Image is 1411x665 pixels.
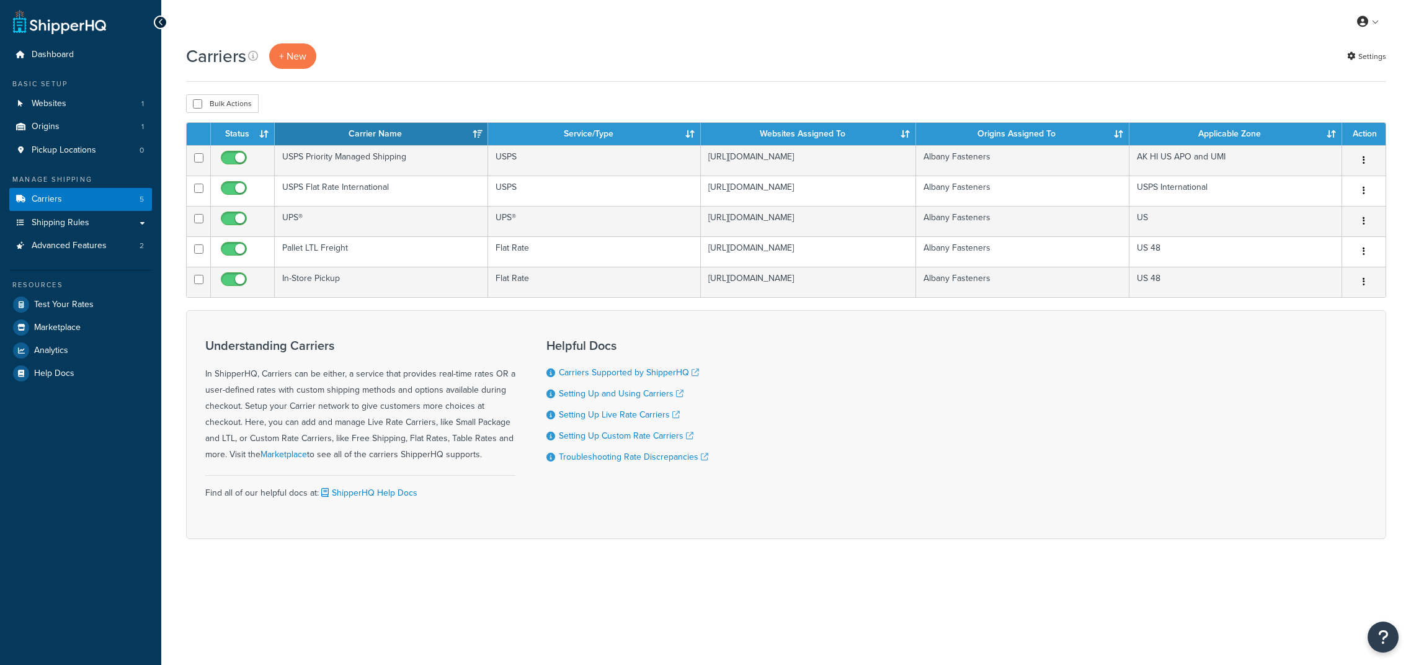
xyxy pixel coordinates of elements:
[34,323,81,333] span: Marketplace
[32,99,66,109] span: Websites
[559,387,683,400] a: Setting Up and Using Carriers
[140,194,144,205] span: 5
[140,145,144,156] span: 0
[186,94,259,113] button: Bulk Actions
[559,366,699,379] a: Carriers Supported by ShipperHQ
[32,194,62,205] span: Carriers
[9,362,152,385] a: Help Docs
[34,300,94,310] span: Test Your Rates
[9,234,152,257] li: Advanced Features
[275,267,487,297] td: In-Store Pickup
[9,293,152,316] a: Test Your Rates
[9,92,152,115] li: Websites
[9,92,152,115] a: Websites 1
[1368,622,1399,653] button: Open Resource Center
[701,176,916,206] td: [URL][DOMAIN_NAME]
[9,339,152,362] a: Analytics
[260,448,307,461] a: Marketplace
[275,206,487,236] td: UPS®
[275,176,487,206] td: USPS Flat Rate International
[13,9,106,34] a: ShipperHQ Home
[916,236,1129,267] td: Albany Fasteners
[488,145,701,176] td: USPS
[205,475,515,501] div: Find all of our helpful docs at:
[1129,123,1342,145] th: Applicable Zone: activate to sort column ascending
[9,115,152,138] li: Origins
[701,145,916,176] td: [URL][DOMAIN_NAME]
[275,236,487,267] td: Pallet LTL Freight
[9,188,152,211] a: Carriers 5
[1347,48,1386,65] a: Settings
[9,234,152,257] a: Advanced Features 2
[275,145,487,176] td: USPS Priority Managed Shipping
[9,115,152,138] a: Origins 1
[9,174,152,185] div: Manage Shipping
[9,316,152,339] a: Marketplace
[9,188,152,211] li: Carriers
[34,346,68,356] span: Analytics
[1129,145,1342,176] td: AK HI US APO and UMI
[1129,206,1342,236] td: US
[9,79,152,89] div: Basic Setup
[205,339,515,352] h3: Understanding Carriers
[488,267,701,297] td: Flat Rate
[186,44,246,68] h1: Carriers
[1342,123,1386,145] th: Action
[701,267,916,297] td: [URL][DOMAIN_NAME]
[701,206,916,236] td: [URL][DOMAIN_NAME]
[916,123,1129,145] th: Origins Assigned To: activate to sort column ascending
[319,486,417,499] a: ShipperHQ Help Docs
[488,236,701,267] td: Flat Rate
[916,206,1129,236] td: Albany Fasteners
[559,408,680,421] a: Setting Up Live Rate Carriers
[916,267,1129,297] td: Albany Fasteners
[32,241,107,251] span: Advanced Features
[269,43,316,69] button: + New
[9,212,152,234] a: Shipping Rules
[140,241,144,251] span: 2
[205,339,515,463] div: In ShipperHQ, Carriers can be either, a service that provides real-time rates OR a user-defined r...
[32,50,74,60] span: Dashboard
[32,122,60,132] span: Origins
[488,176,701,206] td: USPS
[546,339,708,352] h3: Helpful Docs
[34,368,74,379] span: Help Docs
[9,280,152,290] div: Resources
[916,145,1129,176] td: Albany Fasteners
[701,236,916,267] td: [URL][DOMAIN_NAME]
[9,139,152,162] li: Pickup Locations
[275,123,487,145] th: Carrier Name: activate to sort column ascending
[1129,176,1342,206] td: USPS International
[1129,267,1342,297] td: US 48
[32,218,89,228] span: Shipping Rules
[916,176,1129,206] td: Albany Fasteners
[488,206,701,236] td: UPS®
[141,99,144,109] span: 1
[701,123,916,145] th: Websites Assigned To: activate to sort column ascending
[211,123,275,145] th: Status: activate to sort column ascending
[9,43,152,66] a: Dashboard
[559,450,708,463] a: Troubleshooting Rate Discrepancies
[32,145,96,156] span: Pickup Locations
[559,429,693,442] a: Setting Up Custom Rate Carriers
[1129,236,1342,267] td: US 48
[141,122,144,132] span: 1
[488,123,701,145] th: Service/Type: activate to sort column ascending
[9,139,152,162] a: Pickup Locations 0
